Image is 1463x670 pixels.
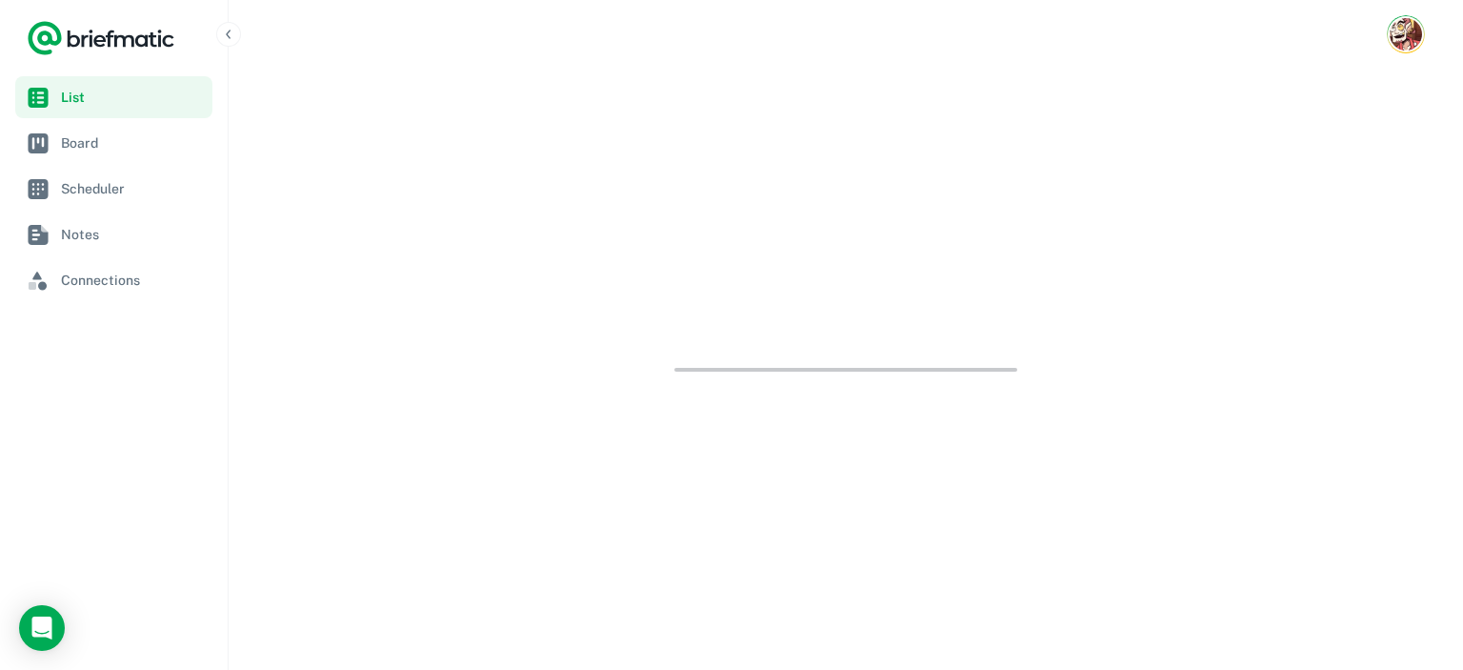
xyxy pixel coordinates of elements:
[15,259,212,301] a: Connections
[1387,15,1425,53] button: Account button
[61,270,205,291] span: Connections
[19,605,65,651] div: Open Intercom Messenger
[15,213,212,255] a: Notes
[27,19,175,57] a: Logo
[15,122,212,164] a: Board
[61,87,205,108] span: List
[15,168,212,210] a: Scheduler
[61,132,205,153] span: Board
[15,76,212,118] a: List
[61,224,205,245] span: Notes
[1390,18,1422,51] img: Anna
[61,178,205,199] span: Scheduler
